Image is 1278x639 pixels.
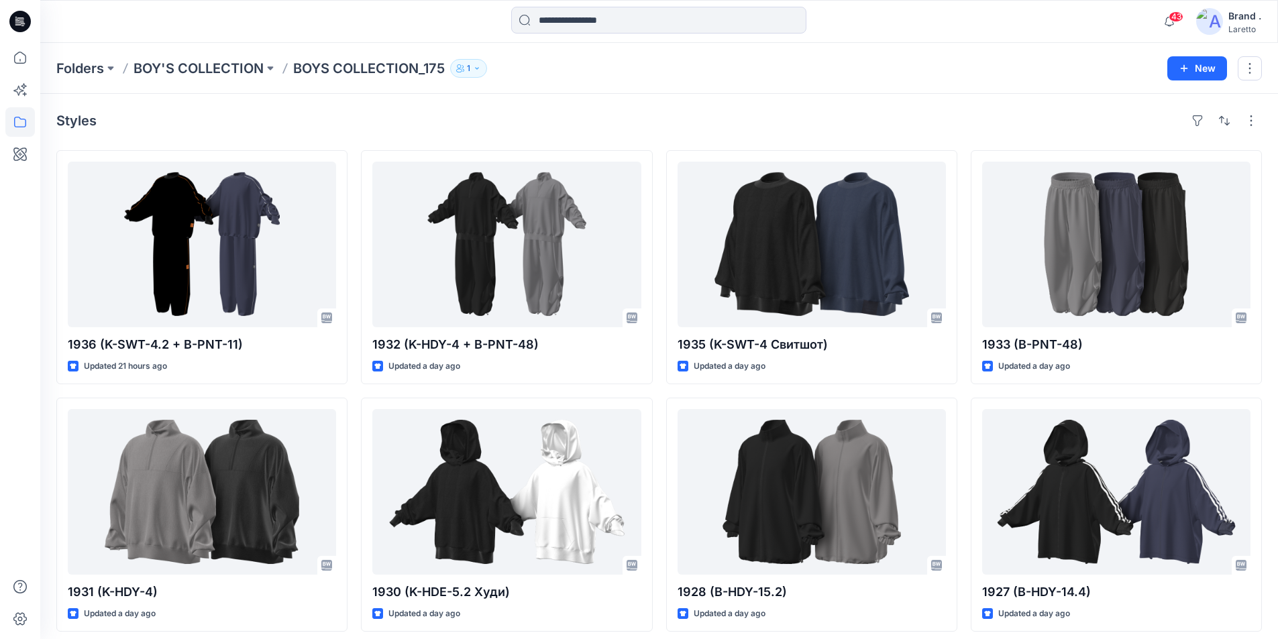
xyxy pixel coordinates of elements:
a: 1936 (K-SWT-4.2 + B-PNT-11) [68,162,336,327]
a: 1927 (B-HDY-14.4) [982,409,1250,575]
a: Folders [56,59,104,78]
p: 1931 (K-HDY-4) [68,583,336,601]
button: 1 [450,59,487,78]
p: 1 [467,61,470,76]
h4: Styles [56,113,97,129]
div: Laretto [1228,24,1261,34]
p: 1935 (K-SWT-4 Свитшот) [678,335,946,354]
p: Updated a day ago [388,359,460,373]
span: 43 [1169,11,1183,22]
p: Updated a day ago [694,607,765,621]
p: 1936 (K-SWT-4.2 + B-PNT-11) [68,335,336,354]
p: Updated a day ago [84,607,156,621]
p: Updated a day ago [694,359,765,373]
p: Updated a day ago [998,607,1070,621]
p: 1927 (B-HDY-14.4) [982,583,1250,601]
p: Updated 21 hours ago [84,359,167,373]
p: Updated a day ago [998,359,1070,373]
a: 1931 (K-HDY-4) [68,409,336,575]
p: 1933 (B-PNT-48) [982,335,1250,354]
img: avatar [1196,8,1223,35]
a: 1935 (K-SWT-4 Свитшот) [678,162,946,327]
p: 1930 (K-HDE-5.2 Худи) [372,583,641,601]
a: 1928 (B-HDY-15.2) [678,409,946,575]
a: 1932 (K-HDY-4 + B-PNT-48) [372,162,641,327]
a: 1933 (B-PNT-48) [982,162,1250,327]
div: Brand . [1228,8,1261,24]
p: 1932 (K-HDY-4 + B-PNT-48) [372,335,641,354]
p: Updated a day ago [388,607,460,621]
button: New [1167,56,1227,80]
a: 1930 (K-HDE-5.2 Худи) [372,409,641,575]
p: 1928 (B-HDY-15.2) [678,583,946,601]
a: BOY'S COLLECTION [134,59,264,78]
p: BOYS COLLECTION_175 [293,59,445,78]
